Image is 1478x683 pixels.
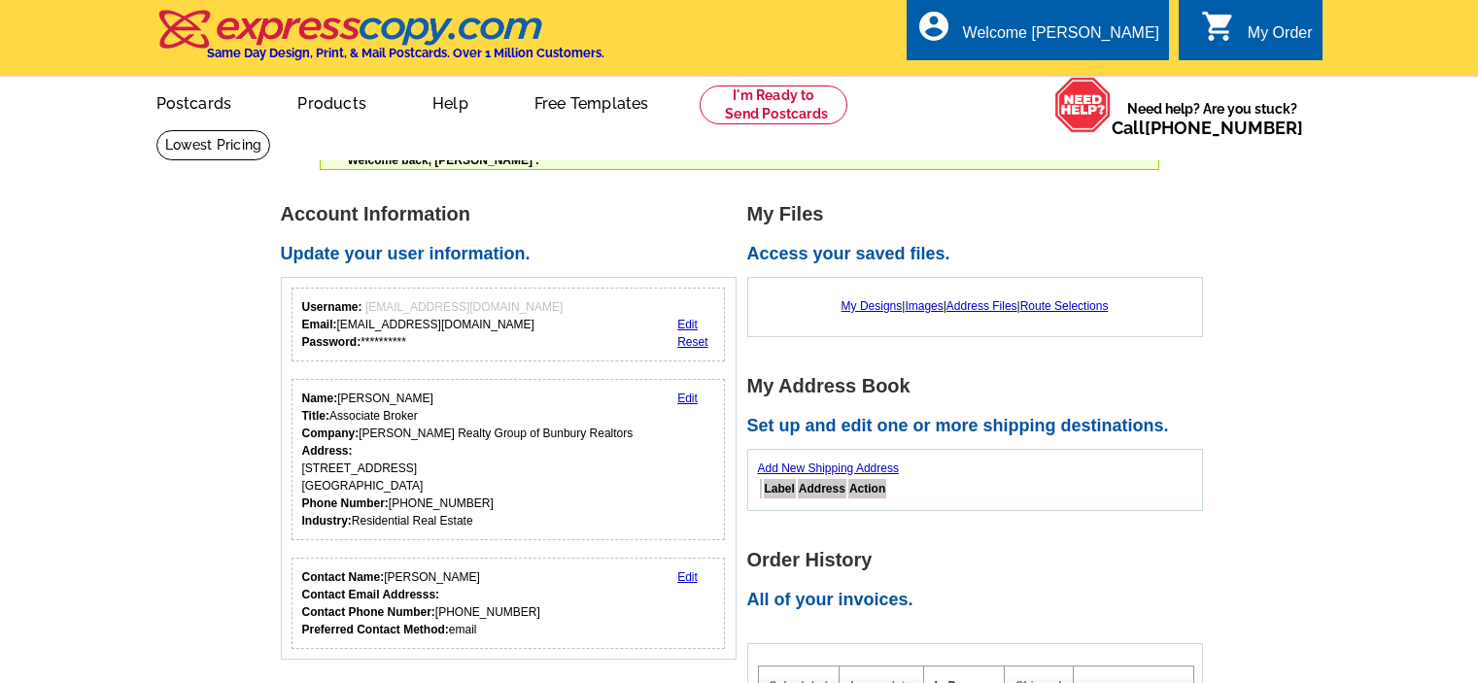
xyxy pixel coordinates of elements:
h2: All of your invoices. [747,590,1214,611]
h1: My Address Book [747,376,1214,396]
strong: Title: [302,409,329,423]
a: Address Files [946,299,1017,313]
strong: Username: [302,300,362,314]
strong: Name: [302,392,338,405]
a: Edit [677,570,698,584]
a: [PHONE_NUMBER] [1145,118,1303,138]
a: Postcards [125,79,263,124]
div: Your login information. [292,288,726,361]
a: Same Day Design, Print, & Mail Postcards. Over 1 Million Customers. [156,23,604,60]
th: Address [798,479,846,498]
h2: Access your saved files. [747,244,1214,265]
div: [PERSON_NAME] Associate Broker [PERSON_NAME] Realty Group of Bunbury Realtors [STREET_ADDRESS] [G... [302,390,634,529]
h1: Order History [747,550,1214,570]
a: Help [401,79,499,124]
strong: Contact Phone Number: [302,605,435,619]
h4: Same Day Design, Print, & Mail Postcards. Over 1 Million Customers. [207,46,604,60]
a: Edit [677,392,698,405]
a: Products [266,79,397,124]
span: Need help? Are you stuck? [1112,99,1313,138]
strong: Address: [302,444,353,458]
h1: Account Information [281,204,747,224]
a: Free Templates [503,79,680,124]
h2: Update your user information. [281,244,747,265]
strong: Company: [302,427,360,440]
h1: My Files [747,204,1214,224]
strong: Preferred Contact Method: [302,623,449,636]
strong: Email: [302,318,337,331]
div: [PERSON_NAME] [PHONE_NUMBER] email [302,568,540,638]
a: Edit [677,318,698,331]
div: Who should we contact regarding order issues? [292,558,726,649]
a: shopping_cart My Order [1201,21,1313,46]
div: My Order [1248,24,1313,51]
a: My Designs [842,299,903,313]
div: | | | [758,288,1192,324]
div: Your personal details. [292,379,726,540]
strong: Contact Email Addresss: [302,588,440,601]
strong: Phone Number: [302,496,389,510]
img: help [1054,77,1112,133]
th: Label [764,479,796,498]
a: Images [905,299,943,313]
a: Route Selections [1020,299,1109,313]
strong: Contact Name: [302,570,385,584]
th: Action [848,479,886,498]
a: Add New Shipping Address [758,461,899,475]
strong: Industry: [302,514,352,528]
span: [EMAIL_ADDRESS][DOMAIN_NAME] [365,300,563,314]
span: Call [1112,118,1303,138]
i: account_circle [916,9,951,44]
strong: Password: [302,335,361,349]
h2: Set up and edit one or more shipping destinations. [747,416,1214,437]
i: shopping_cart [1201,9,1236,44]
span: Welcome back, [PERSON_NAME] . [348,154,539,167]
div: Welcome [PERSON_NAME] [963,24,1159,51]
a: Reset [677,335,707,349]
